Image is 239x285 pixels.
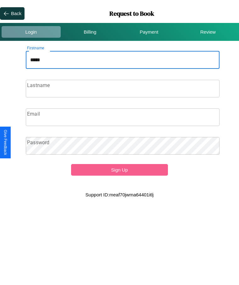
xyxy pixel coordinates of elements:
div: Back [11,11,21,16]
p: Support ID: meaf70jwma64401itlj [86,190,154,199]
label: Firstname [27,45,44,51]
div: Login [2,26,61,38]
div: Billing [61,26,120,38]
div: Give Feedback [3,130,8,155]
button: Sign Up [71,164,168,176]
div: Review [179,26,238,38]
div: Payment [119,26,179,38]
h1: Request to Book [25,9,239,18]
